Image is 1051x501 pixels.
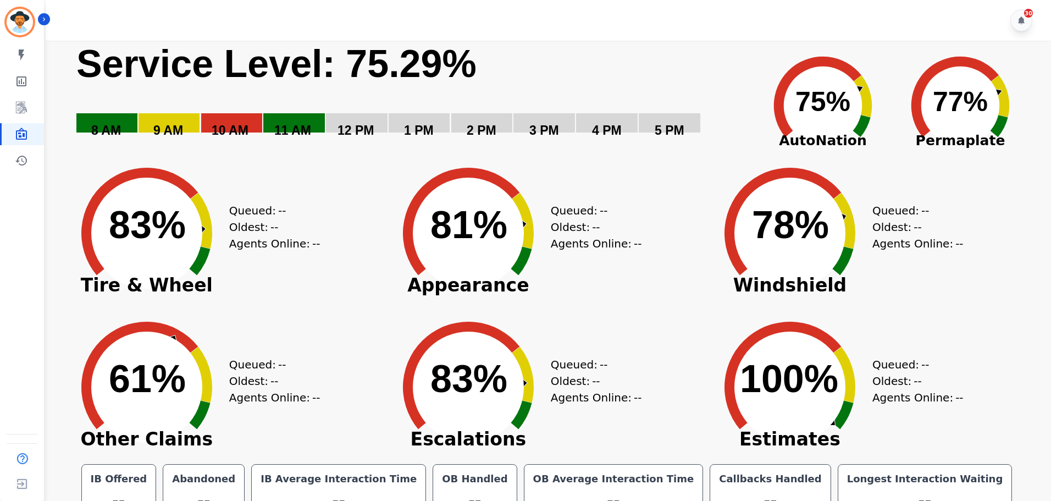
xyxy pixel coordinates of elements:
[921,356,929,373] span: --
[529,123,559,137] text: 3 PM
[386,434,551,445] span: Escalations
[91,123,121,137] text: 8 AM
[88,471,150,487] div: IB Offered
[795,86,850,117] text: 75%
[921,202,929,219] span: --
[892,130,1029,151] span: Permaplate
[752,203,829,246] text: 78%
[592,373,600,389] span: --
[914,373,921,389] span: --
[64,280,229,291] span: Tire & Wheel
[740,357,838,400] text: 100%
[634,235,641,252] span: --
[551,356,633,373] div: Queued:
[229,202,312,219] div: Queued:
[707,280,872,291] span: Windshield
[278,202,286,219] span: --
[872,235,966,252] div: Agents Online:
[531,471,696,487] div: OB Average Interaction Time
[258,471,419,487] div: IB Average Interaction Time
[430,357,507,400] text: 83%
[754,130,892,151] span: AutoNation
[270,219,278,235] span: --
[634,389,641,406] span: --
[955,389,963,406] span: --
[153,123,183,137] text: 9 AM
[229,373,312,389] div: Oldest:
[551,373,633,389] div: Oldest:
[64,434,229,445] span: Other Claims
[551,389,644,406] div: Agents Online:
[707,434,872,445] span: Estimates
[76,42,477,85] text: Service Level: 75.29%
[467,123,496,137] text: 2 PM
[717,471,824,487] div: Callbacks Handled
[312,235,320,252] span: --
[170,471,237,487] div: Abandoned
[600,202,607,219] span: --
[430,203,507,246] text: 81%
[845,471,1005,487] div: Longest Interaction Waiting
[955,235,963,252] span: --
[551,202,633,219] div: Queued:
[592,123,622,137] text: 4 PM
[600,356,607,373] span: --
[933,86,988,117] text: 77%
[386,280,551,291] span: Appearance
[592,219,600,235] span: --
[872,373,955,389] div: Oldest:
[872,356,955,373] div: Queued:
[404,123,434,137] text: 1 PM
[551,219,633,235] div: Oldest:
[551,235,644,252] div: Agents Online:
[338,123,374,137] text: 12 PM
[229,219,312,235] div: Oldest:
[278,356,286,373] span: --
[655,123,684,137] text: 5 PM
[212,123,248,137] text: 10 AM
[1024,9,1033,18] div: 30
[440,471,510,487] div: OB Handled
[109,203,186,246] text: 83%
[75,41,752,153] svg: Service Level: 0%
[872,389,966,406] div: Agents Online:
[229,356,312,373] div: Queued:
[229,235,323,252] div: Agents Online:
[7,9,33,35] img: Bordered avatar
[872,219,955,235] div: Oldest:
[312,389,320,406] span: --
[872,202,955,219] div: Queued:
[229,389,323,406] div: Agents Online:
[914,219,921,235] span: --
[109,357,186,400] text: 61%
[270,373,278,389] span: --
[274,123,311,137] text: 11 AM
